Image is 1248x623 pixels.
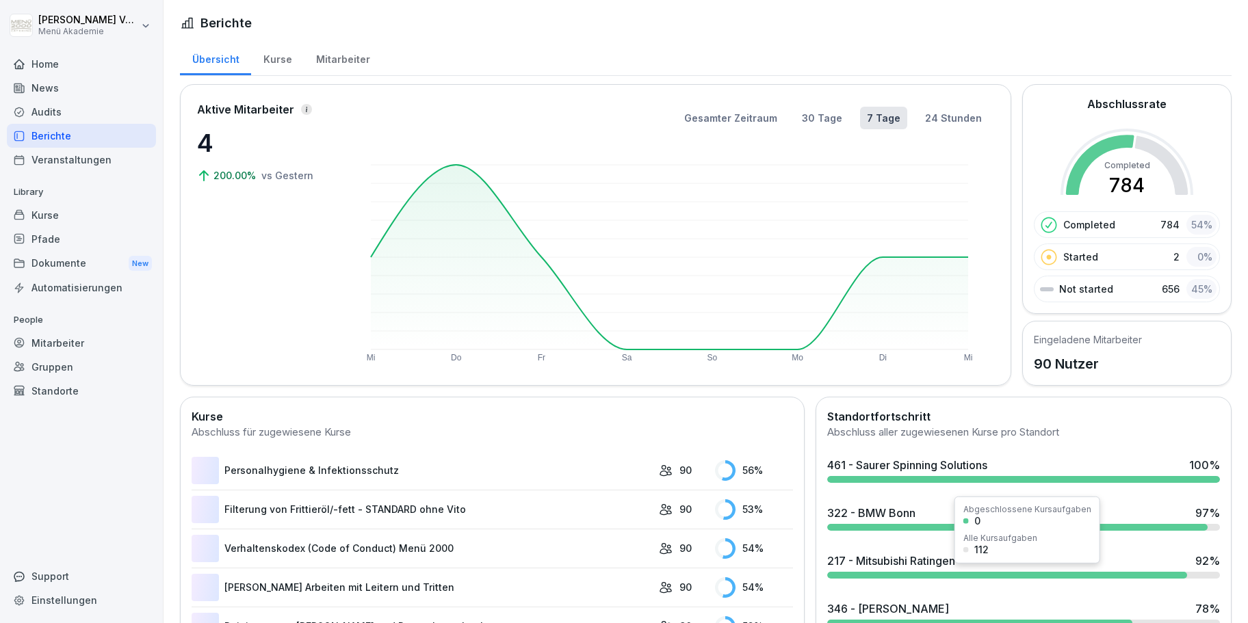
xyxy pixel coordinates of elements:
div: Abschluss für zugewiesene Kurse [192,425,793,440]
div: Dokumente [7,251,156,276]
div: 92 % [1195,553,1220,569]
p: 4 [197,124,334,161]
a: 217 - Mitsubishi Ratingen92% [822,547,1225,584]
p: 200.00% [213,168,259,183]
a: Pfade [7,227,156,251]
h2: Kurse [192,408,793,425]
a: Automatisierungen [7,276,156,300]
a: Verhaltenskodex (Code of Conduct) Menü 2000 [192,535,652,562]
div: 45 % [1186,279,1217,299]
p: People [7,309,156,331]
a: Veranstaltungen [7,148,156,172]
a: Berichte [7,124,156,148]
a: Kurse [7,203,156,227]
button: Gesamter Zeitraum [677,107,784,129]
div: New [129,256,152,271]
div: 217 - Mitsubishi Ratingen [827,553,955,569]
a: DokumenteNew [7,251,156,276]
div: 322 - BMW Bonn [827,505,915,521]
p: 90 [679,502,692,516]
p: Completed [1063,217,1115,232]
a: 461 - Saurer Spinning Solutions100% [822,451,1225,488]
p: Started [1063,250,1098,264]
a: Filterung von Frittieröl/-fett - STANDARD ohne Vito [192,496,652,523]
a: Übersicht [180,40,251,75]
div: 0 [974,516,980,526]
p: [PERSON_NAME] Vonau [38,14,138,26]
p: Aktive Mitarbeiter [197,101,294,118]
a: Gruppen [7,355,156,379]
p: 90 [679,541,692,555]
h1: Berichte [200,14,252,32]
div: 100 % [1189,457,1220,473]
a: Mitarbeiter [7,331,156,355]
h2: Abschlussrate [1087,96,1167,112]
button: 24 Stunden [918,107,989,129]
text: Mi [367,353,376,362]
div: Abschluss aller zugewiesenen Kurse pro Standort [827,425,1220,440]
text: Do [451,353,462,362]
a: Personalhygiene & Infektionsschutz [192,457,652,484]
div: 97 % [1195,505,1220,521]
text: Di [879,353,887,362]
div: 56 % [715,460,793,481]
a: Home [7,52,156,76]
div: 112 [974,545,989,555]
a: Kurse [251,40,304,75]
text: Sa [622,353,632,362]
a: News [7,76,156,100]
div: Alle Kursaufgaben [963,534,1037,542]
div: 54 % [715,577,793,598]
text: So [707,353,718,362]
p: Not started [1059,282,1113,296]
h5: Eingeladene Mitarbeiter [1034,332,1142,347]
p: Menü Akademie [38,27,138,36]
text: Mi [964,353,973,362]
p: 90 Nutzer [1034,354,1142,374]
div: 346 - [PERSON_NAME] [827,600,949,617]
button: 7 Tage [860,107,907,129]
div: 461 - Saurer Spinning Solutions [827,457,987,473]
p: Library [7,181,156,203]
a: [PERSON_NAME] Arbeiten mit Leitern und Tritten [192,574,652,601]
div: Support [7,564,156,588]
p: 656 [1162,282,1180,296]
p: 784 [1160,217,1180,232]
div: 54 % [1186,215,1217,235]
p: 90 [679,580,692,594]
text: Fr [538,353,545,362]
button: 30 Tage [795,107,849,129]
a: Mitarbeiter [304,40,382,75]
a: 322 - BMW Bonn97% [822,499,1225,536]
div: 53 % [715,499,793,520]
p: 90 [679,463,692,477]
div: 54 % [715,538,793,559]
a: Standorte [7,379,156,403]
text: Mo [792,353,803,362]
a: Einstellungen [7,588,156,612]
div: Abgeschlossene Kursaufgaben [963,505,1091,514]
p: 2 [1173,250,1180,264]
h2: Standortfortschritt [827,408,1220,425]
div: 78 % [1195,600,1220,617]
p: vs Gestern [261,168,313,183]
div: 0 % [1186,247,1217,267]
a: Audits [7,100,156,124]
